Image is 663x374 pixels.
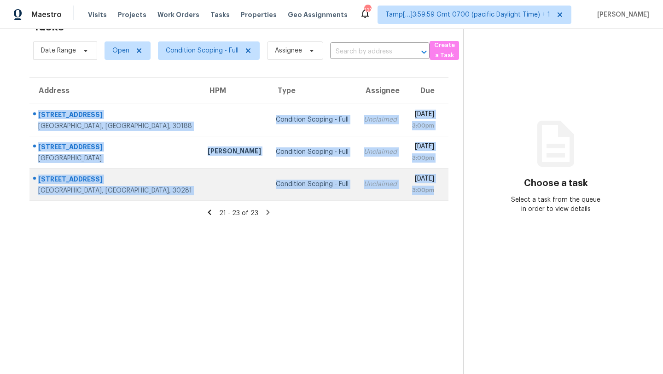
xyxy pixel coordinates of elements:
[330,45,404,59] input: Search by address
[33,22,64,31] h2: Tasks
[412,174,434,186] div: [DATE]
[88,10,107,19] span: Visits
[268,78,356,104] th: Type
[412,186,434,195] div: 3:00pm
[166,46,238,55] span: Condition Scoping - Full
[356,78,404,104] th: Assignee
[219,210,258,216] span: 21 - 23 of 23
[275,46,302,55] span: Assignee
[364,6,371,15] div: 123
[276,147,349,157] div: Condition Scoping - Full
[41,46,76,55] span: Date Range
[31,10,62,19] span: Maestro
[38,154,193,163] div: [GEOGRAPHIC_DATA]
[412,153,434,163] div: 3:00pm
[38,186,193,195] div: [GEOGRAPHIC_DATA], [GEOGRAPHIC_DATA], 30281
[38,122,193,131] div: [GEOGRAPHIC_DATA], [GEOGRAPHIC_DATA], 30188
[510,195,602,214] div: Select a task from the queue in order to view details
[364,115,397,124] div: Unclaimed
[430,41,459,60] button: Create a Task
[418,46,430,58] button: Open
[524,179,588,188] h3: Choose a task
[208,146,262,158] div: [PERSON_NAME]
[200,78,269,104] th: HPM
[118,10,146,19] span: Projects
[412,110,434,121] div: [DATE]
[276,115,349,124] div: Condition Scoping - Full
[157,10,199,19] span: Work Orders
[364,180,397,189] div: Unclaimed
[276,180,349,189] div: Condition Scoping - Full
[210,12,230,18] span: Tasks
[404,78,448,104] th: Due
[288,10,348,19] span: Geo Assignments
[364,147,397,157] div: Unclaimed
[412,121,434,130] div: 3:00pm
[434,40,454,61] span: Create a Task
[385,10,550,19] span: Tamp[…]3:59:59 Gmt 0700 (pacific Daylight Time) + 1
[241,10,277,19] span: Properties
[593,10,649,19] span: [PERSON_NAME]
[38,175,193,186] div: [STREET_ADDRESS]
[29,78,200,104] th: Address
[112,46,129,55] span: Open
[38,110,193,122] div: [STREET_ADDRESS]
[412,142,434,153] div: [DATE]
[38,142,193,154] div: [STREET_ADDRESS]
